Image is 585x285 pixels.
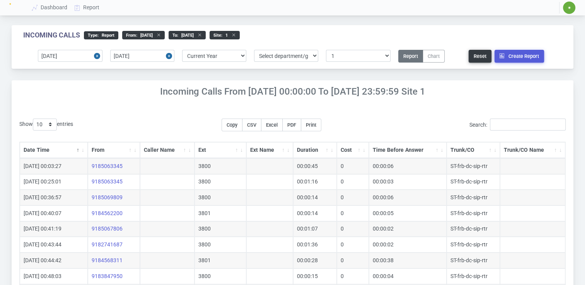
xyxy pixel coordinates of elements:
td: [DATE] 00:36:57 [20,190,88,205]
td: ST-frb-dc-sip-rtr [447,158,500,174]
a: 9185063345 [92,178,123,185]
th: Trunk/CO: activate to sort column ascending [447,142,500,158]
button: PDF [282,119,301,131]
td: 0 [337,158,369,174]
button: Reset [469,50,491,63]
a: 9185067806 [92,226,123,232]
th: Caller Name: activate to sort column ascending [140,142,194,158]
td: ST-frb-dc-sip-rtr [447,205,500,221]
a: 9185069809 [92,194,123,200]
span: Report [99,33,114,38]
td: 0 [337,268,369,284]
button: Create Report [495,50,544,63]
td: [DATE] 00:44:42 [20,253,88,268]
td: [DATE] 00:48:03 [20,268,88,284]
span: ✷ [568,5,571,10]
label: Show entries [19,119,73,131]
div: From : [122,31,165,39]
td: 3800 [194,237,246,253]
td: 00:00:28 [293,253,337,268]
td: 3800 [194,190,246,205]
div: site : [210,31,240,39]
td: [DATE] 00:25:01 [20,174,88,190]
a: 9182741687 [92,241,123,248]
button: Excel [261,119,283,131]
img: Logo [9,3,19,12]
td: 3800 [194,174,246,190]
span: Print [306,122,316,128]
td: [DATE] 00:41:19 [20,221,88,237]
button: Print [301,119,321,131]
th: Ext Name: activate to sort column ascending [246,142,293,158]
span: Copy [227,122,237,128]
input: End date [110,50,174,62]
td: 00:00:06 [369,158,447,174]
td: 0 [337,253,369,268]
td: 3800 [194,158,246,174]
span: Excel [266,122,278,128]
td: 0 [337,205,369,221]
th: Cost: activate to sort column ascending [337,142,369,158]
label: Search: [469,119,566,131]
td: 00:01:16 [293,174,337,190]
td: ST-frb-dc-sip-rtr [447,221,500,237]
td: ST-frb-dc-sip-rtr [447,190,500,205]
th: Duration: activate to sort column ascending [293,142,337,158]
button: Copy [222,119,242,131]
td: 00:00:06 [369,190,447,205]
td: 00:00:04 [369,268,447,284]
span: PDF [287,122,296,128]
td: ST-frb-dc-sip-rtr [447,268,500,284]
td: [DATE] 00:40:07 [20,205,88,221]
a: 9184568311 [92,257,123,263]
td: ST-frb-dc-sip-rtr [447,237,500,253]
button: Close [166,50,174,62]
a: Report [71,0,103,15]
a: 9184562200 [92,210,123,216]
input: Start date [38,50,102,62]
button: ✷ [563,1,576,14]
td: 00:01:07 [293,221,337,237]
h4: Incoming Calls From [DATE] 00:00:00 to [DATE] 23:59:59 Site 1 [12,86,573,97]
td: 00:00:05 [369,205,447,221]
td: [DATE] 00:03:27 [20,158,88,174]
a: Dashboard [29,0,71,15]
td: 00:00:14 [293,190,337,205]
td: ST-frb-dc-sip-rtr [447,253,500,268]
input: Search: [490,119,566,131]
button: Report [398,50,423,63]
div: Incoming Calls [23,31,80,39]
th: Ext: activate to sort column ascending [194,142,246,158]
a: 9185063345 [92,163,123,169]
td: 0 [337,190,369,205]
td: 3801 [194,253,246,268]
div: to : [169,31,206,39]
td: 00:00:45 [293,158,337,174]
td: 00:00:02 [369,237,447,253]
td: 3801 [194,205,246,221]
td: 0 [337,221,369,237]
th: Trunk/CO Name: activate to sort column ascending [500,142,565,158]
th: Date Time: activate to sort column descending [20,142,88,158]
td: 3800 [194,268,246,284]
td: 00:00:38 [369,253,447,268]
td: 00:00:14 [293,205,337,221]
button: Close [94,50,102,62]
td: 00:00:03 [369,174,447,190]
a: 9183847950 [92,273,123,279]
td: ST-frb-dc-sip-rtr [447,174,500,190]
div: type : [84,31,118,39]
th: Time Before Answer: activate to sort column ascending [369,142,447,158]
td: 3800 [194,221,246,237]
td: 00:00:15 [293,268,337,284]
button: CSV [242,119,261,131]
span: [DATE] [137,33,153,38]
select: Showentries [33,119,57,131]
td: 00:01:36 [293,237,337,253]
span: CSV [247,122,256,128]
td: [DATE] 00:43:44 [20,237,88,253]
td: 0 [337,237,369,253]
button: Chart [423,50,445,63]
span: [DATE] [178,33,194,38]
